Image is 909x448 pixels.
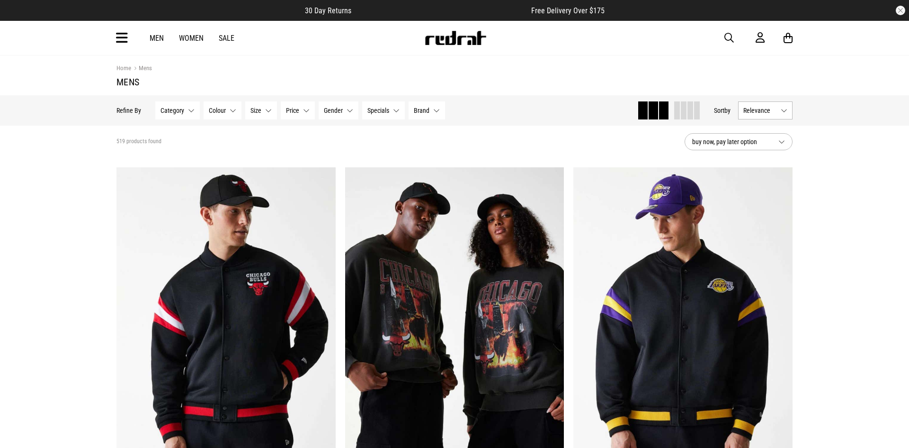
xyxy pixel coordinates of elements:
[281,101,315,119] button: Price
[245,101,277,119] button: Size
[424,31,487,45] img: Redrat logo
[209,107,226,114] span: Colour
[531,6,605,15] span: Free Delivery Over $175
[116,76,793,88] h1: Mens
[160,107,184,114] span: Category
[204,101,241,119] button: Colour
[685,133,793,150] button: buy now, pay later option
[116,107,141,114] p: Refine By
[414,107,429,114] span: Brand
[362,101,405,119] button: Specials
[319,101,358,119] button: Gender
[150,34,164,43] a: Men
[286,107,299,114] span: Price
[219,34,234,43] a: Sale
[324,107,343,114] span: Gender
[250,107,261,114] span: Size
[155,101,200,119] button: Category
[305,6,351,15] span: 30 Day Returns
[692,136,771,147] span: buy now, pay later option
[131,64,152,73] a: Mens
[116,64,131,72] a: Home
[179,34,204,43] a: Women
[714,105,731,116] button: Sortby
[409,101,445,119] button: Brand
[738,101,793,119] button: Relevance
[743,107,777,114] span: Relevance
[724,107,731,114] span: by
[370,6,512,15] iframe: Customer reviews powered by Trustpilot
[116,138,161,146] span: 519 products found
[367,107,389,114] span: Specials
